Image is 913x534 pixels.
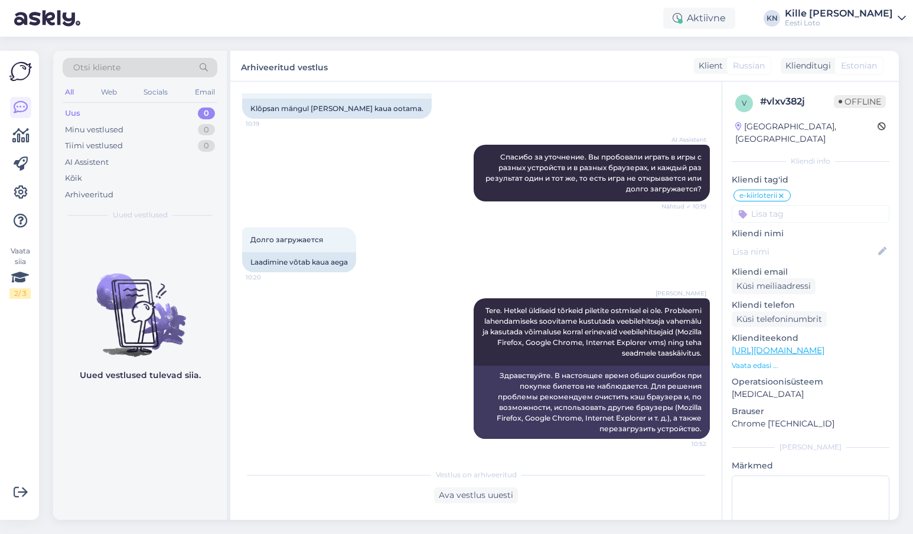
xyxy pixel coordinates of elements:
[732,388,889,400] p: [MEDICAL_DATA]
[739,192,777,199] span: e-kiirloterii
[732,156,889,167] div: Kliendi info
[732,278,816,294] div: Küsi meiliaadressi
[482,306,703,357] span: Tere. Hetkel üldiseid tõrkeid piletite ostmisel ei ole. Probleemi lahendamiseks soovitame kustuta...
[841,60,877,72] span: Estonian
[732,360,889,371] p: Vaata edasi ...
[65,189,113,201] div: Arhiveeritud
[113,210,168,220] span: Uued vestlused
[250,235,323,244] span: Долго загружается
[834,95,886,108] span: Offline
[246,119,290,128] span: 10:19
[434,487,518,503] div: Ava vestlus uuesti
[141,84,170,100] div: Socials
[764,10,780,27] div: KN
[198,124,215,136] div: 0
[732,332,889,344] p: Klienditeekond
[9,246,31,299] div: Vaata siia
[785,18,893,28] div: Eesti Loto
[73,61,120,74] span: Otsi kliente
[662,439,706,448] span: 10:52
[65,140,123,152] div: Tiimi vestlused
[9,288,31,299] div: 2 / 3
[785,9,893,18] div: Kille [PERSON_NAME]
[732,227,889,240] p: Kliendi nimi
[193,84,217,100] div: Email
[760,95,834,109] div: # vlxv382j
[65,108,80,119] div: Uus
[742,99,746,108] span: v
[781,60,831,72] div: Klienditugi
[242,252,356,272] div: Laadimine võtab kaua aega
[9,60,32,83] img: Askly Logo
[63,84,76,100] div: All
[732,174,889,186] p: Kliendi tag'id
[785,9,906,28] a: Kille [PERSON_NAME]Eesti Loto
[732,376,889,388] p: Operatsioonisüsteem
[246,273,290,282] span: 10:20
[732,245,876,258] input: Lisa nimi
[198,140,215,152] div: 0
[80,369,201,382] p: Uued vestlused tulevad siia.
[732,311,827,327] div: Küsi telefoninumbrit
[241,58,328,74] label: Arhiveeritud vestlus
[733,60,765,72] span: Russian
[661,202,706,211] span: Nähtud ✓ 10:19
[732,442,889,452] div: [PERSON_NAME]
[65,172,82,184] div: Kõik
[485,152,703,193] span: Спасибо за уточнение. Вы пробовали играть в игры с разных устройств и в разных браузерах, и кажды...
[198,108,215,119] div: 0
[732,418,889,430] p: Chrome [TECHNICAL_ID]
[732,405,889,418] p: Brauser
[53,252,227,359] img: No chats
[732,460,889,472] p: Märkmed
[65,124,123,136] div: Minu vestlused
[732,345,824,356] a: [URL][DOMAIN_NAME]
[732,205,889,223] input: Lisa tag
[242,99,432,119] div: Klõpsan mängul [PERSON_NAME] kaua ootama.
[732,299,889,311] p: Kliendi telefon
[474,366,710,439] div: Здравствуйте. В настоящее время общих ошибок при покупке билетов не наблюдается. Для решения проб...
[436,470,517,480] span: Vestlus on arhiveeritud
[732,266,889,278] p: Kliendi email
[656,289,706,298] span: [PERSON_NAME]
[662,135,706,144] span: AI Assistent
[663,8,735,29] div: Aktiivne
[65,157,109,168] div: AI Assistent
[99,84,119,100] div: Web
[735,121,878,145] div: [GEOGRAPHIC_DATA], [GEOGRAPHIC_DATA]
[694,60,723,72] div: Klient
